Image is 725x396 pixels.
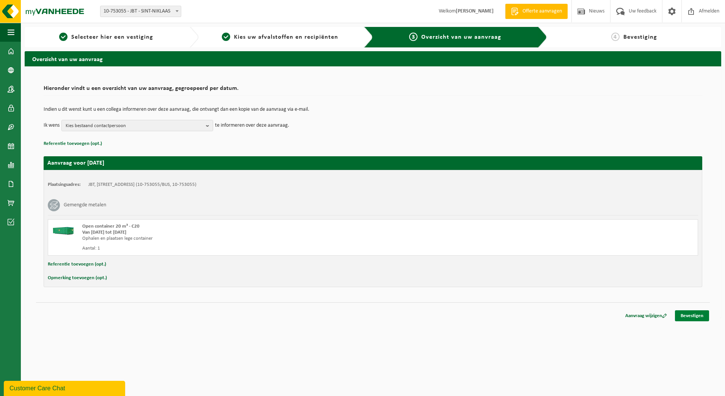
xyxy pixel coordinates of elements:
[28,33,184,42] a: 1Selecteer hier een vestiging
[623,34,657,40] span: Bevestiging
[505,4,568,19] a: Offerte aanvragen
[48,273,107,283] button: Opmerking toevoegen (opt.)
[82,245,403,251] div: Aantal: 1
[215,120,289,131] p: te informeren over deze aanvraag.
[44,107,702,112] p: Indien u dit wenst kunt u een collega informeren over deze aanvraag, die ontvangt dan een kopie v...
[409,33,417,41] span: 3
[675,310,709,321] a: Bevestigen
[521,8,564,15] span: Offerte aanvragen
[82,230,126,235] strong: Van [DATE] tot [DATE]
[48,259,106,269] button: Referentie toevoegen (opt.)
[222,33,230,41] span: 2
[44,85,702,96] h2: Hieronder vindt u een overzicht van uw aanvraag, gegroepeerd per datum.
[44,120,60,131] p: Ik wens
[82,236,403,242] div: Ophalen en plaatsen lege container
[44,139,102,149] button: Referentie toevoegen (opt.)
[71,34,153,40] span: Selecteer hier een vestiging
[234,34,338,40] span: Kies uw afvalstoffen en recipiënten
[61,120,213,131] button: Kies bestaand contactpersoon
[25,51,721,66] h2: Overzicht van uw aanvraag
[88,182,196,188] td: JBT, [STREET_ADDRESS] (10-753055/BUS, 10-753055)
[100,6,181,17] span: 10-753055 - JBT - SINT-NIKLAAS
[611,33,620,41] span: 4
[82,224,140,229] span: Open container 20 m³ - C20
[52,223,75,235] img: HK-XC-20-GN-00.png
[64,199,106,211] h3: Gemengde metalen
[66,120,203,132] span: Kies bestaand contactpersoon
[202,33,358,42] a: 2Kies uw afvalstoffen en recipiënten
[421,34,501,40] span: Overzicht van uw aanvraag
[456,8,494,14] strong: [PERSON_NAME]
[620,310,673,321] a: Aanvraag wijzigen
[47,160,104,166] strong: Aanvraag voor [DATE]
[59,33,67,41] span: 1
[48,182,81,187] strong: Plaatsingsadres:
[100,6,181,17] span: 10-753055 - JBT - SINT-NIKLAAS
[4,379,127,396] iframe: chat widget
